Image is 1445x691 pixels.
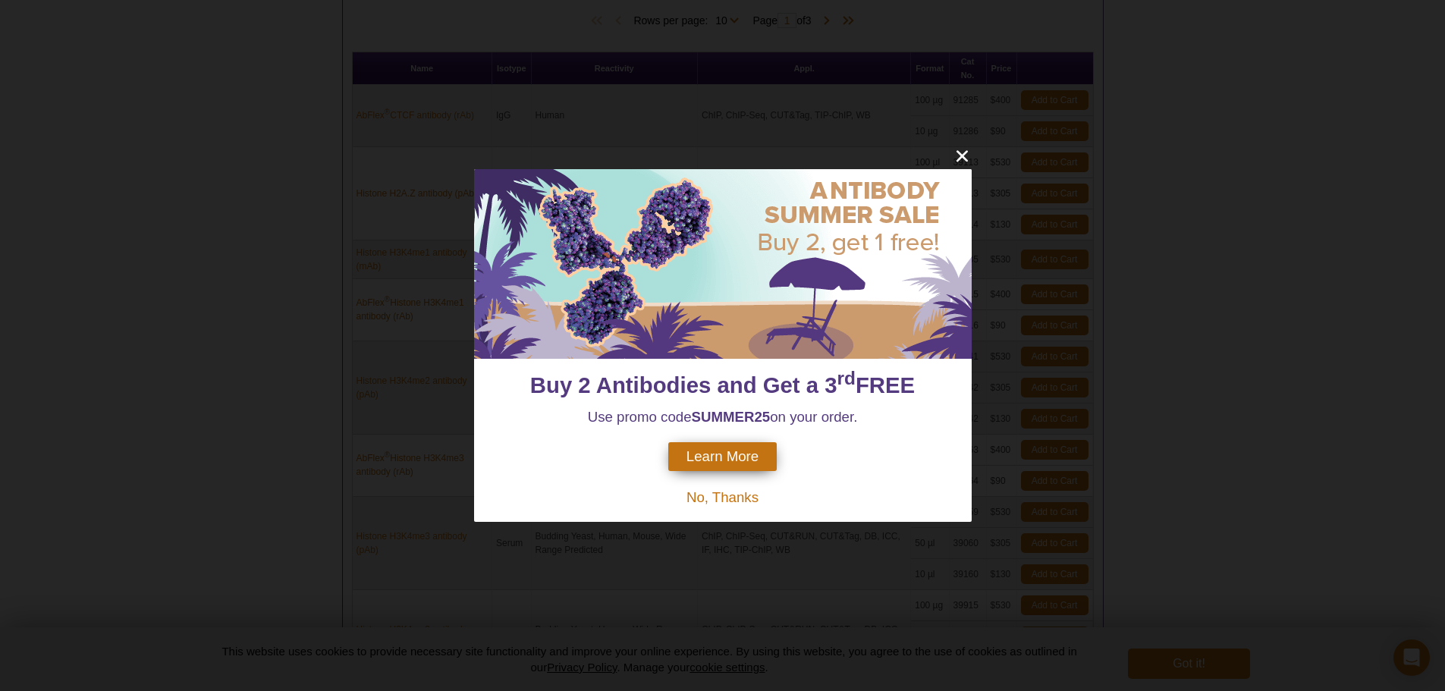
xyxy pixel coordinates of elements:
[686,489,759,505] span: No, Thanks
[686,448,759,465] span: Learn More
[837,369,856,389] sup: rd
[588,409,858,425] span: Use promo code on your order.
[530,372,915,397] span: Buy 2 Antibodies and Get a 3 FREE
[953,146,972,165] button: close
[692,409,771,425] strong: SUMMER25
